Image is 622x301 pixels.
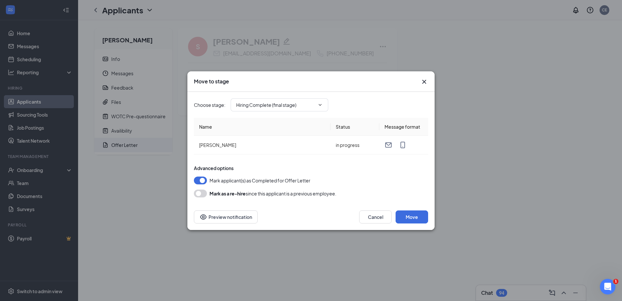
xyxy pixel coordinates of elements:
svg: Email [385,141,392,149]
iframe: Intercom live chat [600,279,615,294]
span: 1 [613,279,618,284]
svg: Eye [199,213,207,221]
svg: ChevronDown [318,102,323,107]
h3: Move to stage [194,78,229,85]
th: Status [331,118,379,136]
div: Advanced options [194,165,428,171]
span: Mark applicant(s) as Completed for Offer Letter [210,177,310,184]
button: Cancel [359,210,392,223]
button: Close [420,78,428,86]
svg: Cross [420,78,428,86]
b: Mark as a re-hire [210,191,246,196]
td: in progress [331,136,379,154]
svg: MobileSms [399,141,407,149]
div: since this applicant is a previous employee. [210,190,336,197]
button: Move [396,210,428,223]
th: Message format [379,118,428,136]
th: Name [194,118,331,136]
span: [PERSON_NAME] [199,142,236,148]
button: Preview notificationEye [194,210,258,223]
span: Choose stage : [194,101,225,108]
